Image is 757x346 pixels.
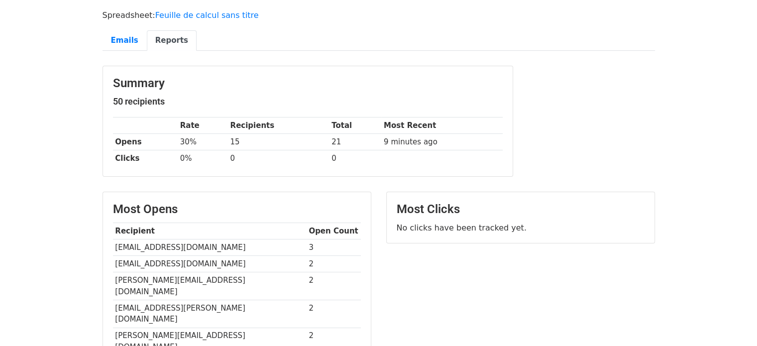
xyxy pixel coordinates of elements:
[147,30,197,51] a: Reports
[228,150,329,167] td: 0
[228,117,329,134] th: Recipients
[113,300,307,328] td: [EMAIL_ADDRESS][PERSON_NAME][DOMAIN_NAME]
[113,150,178,167] th: Clicks
[307,272,361,300] td: 2
[329,134,381,150] td: 21
[707,298,757,346] div: Widget de chat
[397,202,645,217] h3: Most Clicks
[113,202,361,217] h3: Most Opens
[103,30,147,51] a: Emails
[155,10,259,20] a: Feuille de calcul sans titre
[228,134,329,150] td: 15
[381,117,502,134] th: Most Recent
[178,150,228,167] td: 0%
[113,239,307,256] td: [EMAIL_ADDRESS][DOMAIN_NAME]
[178,117,228,134] th: Rate
[103,10,655,20] p: Spreadsheet:
[307,256,361,272] td: 2
[329,117,381,134] th: Total
[113,96,503,107] h5: 50 recipients
[113,134,178,150] th: Opens
[307,300,361,328] td: 2
[113,272,307,300] td: [PERSON_NAME][EMAIL_ADDRESS][DOMAIN_NAME]
[113,223,307,239] th: Recipient
[707,298,757,346] iframe: Chat Widget
[381,134,502,150] td: 9 minutes ago
[178,134,228,150] td: 30%
[397,223,645,233] p: No clicks have been tracked yet.
[307,223,361,239] th: Open Count
[329,150,381,167] td: 0
[307,239,361,256] td: 3
[113,76,503,91] h3: Summary
[113,256,307,272] td: [EMAIL_ADDRESS][DOMAIN_NAME]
